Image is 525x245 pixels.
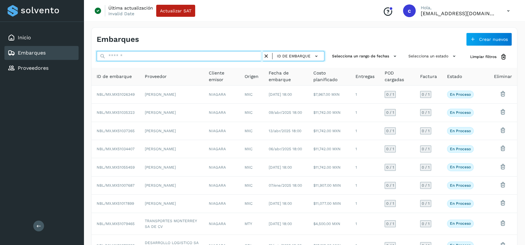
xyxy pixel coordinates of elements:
span: [DATE] 18:00 [268,165,291,170]
span: ID de embarque [97,73,132,80]
td: 1 [350,177,380,195]
span: Entregas [355,73,375,80]
p: Invalid Date [108,11,134,16]
span: 0 / 1 [422,147,430,151]
a: Inicio [18,35,31,41]
span: 13/abr/2025 18:00 [268,129,301,133]
td: 1 [350,158,380,176]
span: Crear nuevos [479,37,508,42]
span: 0 / 1 [386,93,394,96]
span: 0 / 1 [386,165,394,169]
td: NIAGARA [204,140,239,158]
td: MTY [239,213,263,235]
span: Limpiar filtros [470,54,496,60]
span: 09/abr/2025 18:00 [268,110,302,115]
span: NBL/MX.MX51035323 [97,110,135,115]
span: 0 / 1 [422,184,430,187]
td: 1 [350,104,380,122]
td: NIAGARA [204,158,239,176]
td: $7,967.00 MXN [308,86,350,104]
span: 0 / 1 [386,111,394,114]
span: 0 / 1 [422,222,430,226]
td: $11,077.00 MXN [308,195,350,213]
a: Embarques [18,50,46,56]
td: NIAGARA [204,177,239,195]
button: Limpiar filtros [465,51,512,63]
p: En proceso [450,201,471,206]
a: Proveedores [18,65,48,71]
span: NBL/MX.MX51055459 [97,165,135,170]
td: 1 [350,195,380,213]
button: Selecciona un estado [406,51,460,61]
td: [PERSON_NAME] [140,177,204,195]
td: MXC [239,195,263,213]
p: Última actualización [108,5,153,11]
button: ID de embarque [275,52,322,61]
span: Proveedor [145,73,167,80]
span: Eliminar [494,73,512,80]
td: $11,907.00 MXN [308,177,350,195]
td: TRANSPORTES MONTERREY SA DE CV [140,213,204,235]
td: [PERSON_NAME] [140,86,204,104]
span: ID de embarque [277,53,311,59]
td: $11,742.00 MXN [308,104,350,122]
span: Fecha de embarque [268,70,303,83]
td: 1 [350,86,380,104]
td: $11,742.00 MXN [308,158,350,176]
td: NIAGARA [204,104,239,122]
p: cavila@niagarawater.com [421,10,497,16]
td: 1 [350,140,380,158]
span: 07/ene/2025 18:00 [268,183,302,188]
td: $11,742.00 MXN [308,122,350,140]
td: NIAGARA [204,122,239,140]
button: Actualizar SAT [156,5,195,17]
p: En proceso [450,221,471,226]
span: NBL/MX.MX51034407 [97,147,135,151]
span: Costo planificado [313,70,345,83]
td: NIAGARA [204,86,239,104]
p: En proceso [450,92,471,97]
td: [PERSON_NAME] [140,195,204,213]
td: $4,500.00 MXN [308,213,350,235]
span: 0 / 1 [386,147,394,151]
span: [DATE] 18:00 [268,222,291,226]
p: En proceso [450,165,471,169]
td: [PERSON_NAME] [140,104,204,122]
span: 0 / 1 [422,111,430,114]
p: En proceso [450,147,471,151]
span: [DATE] 18:00 [268,201,291,206]
span: Actualizar SAT [160,9,191,13]
td: MXC [239,140,263,158]
td: MXC [239,122,263,140]
span: NBL/MX.MX51037265 [97,129,135,133]
td: MXC [239,158,263,176]
span: NBL/MX.MX51017899 [97,201,134,206]
td: 1 [350,213,380,235]
p: En proceso [450,183,471,188]
span: Origen [244,73,258,80]
td: NIAGARA [204,213,239,235]
span: [DATE] 18:00 [268,92,291,97]
td: MXC [239,177,263,195]
div: Embarques [4,46,79,60]
h4: Embarques [97,35,139,44]
span: NBL/MX.MX51079465 [97,222,135,226]
span: Factura [420,73,437,80]
span: 0 / 1 [422,129,430,133]
span: 0 / 1 [422,202,430,205]
span: Cliente emisor [209,70,234,83]
button: Selecciona un rango de fechas [330,51,401,61]
td: NIAGARA [204,195,239,213]
span: NBL/MX.MX51026349 [97,92,135,97]
div: Proveedores [4,61,79,75]
td: MXC [239,104,263,122]
span: NBL/MX.MX51007687 [97,183,135,188]
span: 0 / 1 [386,129,394,133]
td: [PERSON_NAME] [140,140,204,158]
span: 0 / 1 [422,93,430,96]
span: 0 / 1 [386,202,394,205]
td: 1 [350,122,380,140]
span: 0 / 1 [386,222,394,226]
td: [PERSON_NAME] [140,122,204,140]
span: Estado [447,73,462,80]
